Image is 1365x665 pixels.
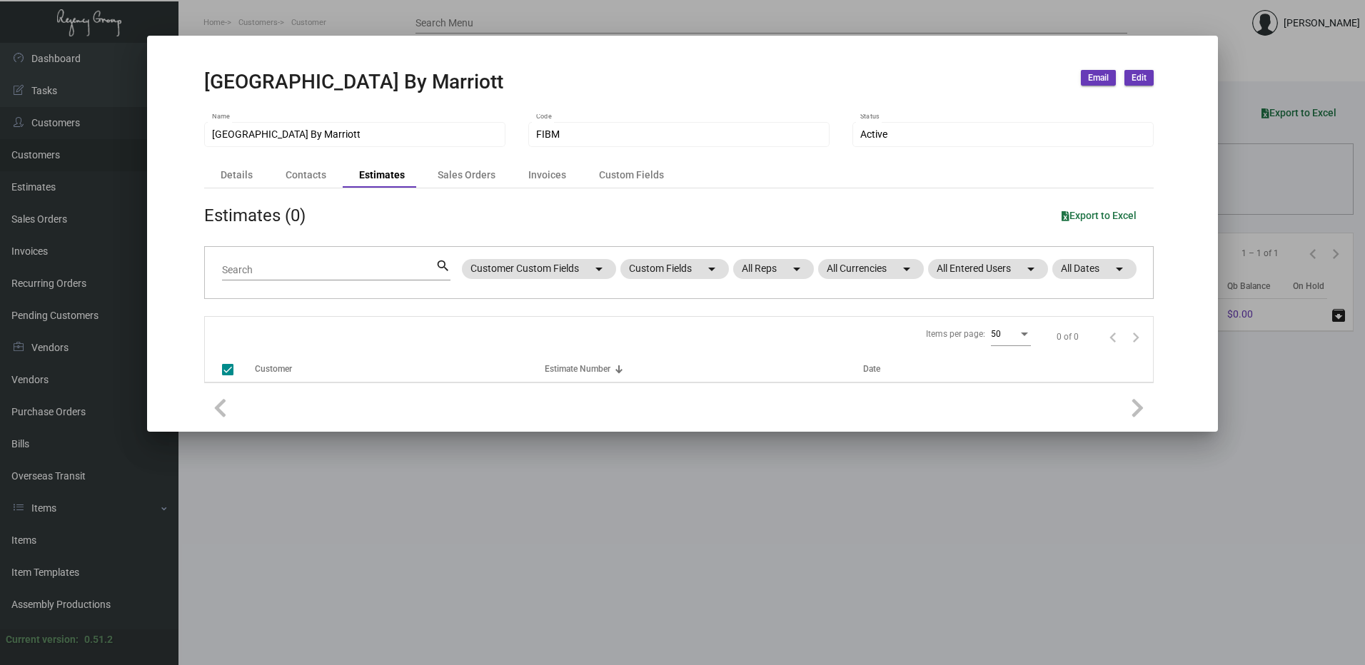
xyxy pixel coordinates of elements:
div: Estimates (0) [204,203,306,228]
mat-icon: arrow_drop_down [1022,260,1039,278]
mat-chip: All Dates [1052,259,1137,279]
div: Customer [255,362,545,375]
span: Email [1088,72,1109,84]
div: Invoices [528,168,566,183]
mat-icon: arrow_drop_down [590,260,608,278]
div: Estimate Number [545,362,610,375]
mat-icon: arrow_drop_down [898,260,915,278]
mat-select: Items per page: [991,330,1031,340]
div: Estimate Number [545,362,863,375]
mat-chip: All Currencies [818,259,924,279]
button: Next page [1124,325,1147,348]
div: Items per page: [926,328,985,340]
mat-icon: arrow_drop_down [1111,260,1128,278]
span: Export to Excel [1062,210,1137,221]
h2: [GEOGRAPHIC_DATA] By Marriott [204,70,503,94]
button: Edit [1124,70,1154,86]
div: Current version: [6,632,79,647]
div: Custom Fields [599,168,664,183]
mat-chip: Customer Custom Fields [462,259,616,279]
mat-chip: All Reps [733,259,814,279]
button: Email [1081,70,1116,86]
div: Customer [255,362,292,375]
div: Date [863,362,1153,375]
div: 0 of 0 [1057,330,1079,343]
div: Details [221,168,253,183]
span: Active [860,128,887,140]
div: Sales Orders [438,168,495,183]
span: 50 [991,329,1001,339]
span: Edit [1132,72,1147,84]
button: Previous page [1102,325,1124,348]
button: Export to Excel [1050,203,1148,228]
div: Contacts [286,168,326,183]
mat-chip: All Entered Users [928,259,1048,279]
div: 0.51.2 [84,632,113,647]
div: Date [863,362,880,375]
mat-icon: arrow_drop_down [703,260,720,278]
mat-icon: search [435,258,450,275]
mat-icon: arrow_drop_down [788,260,805,278]
div: Estimates [359,168,405,183]
mat-chip: Custom Fields [620,259,729,279]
